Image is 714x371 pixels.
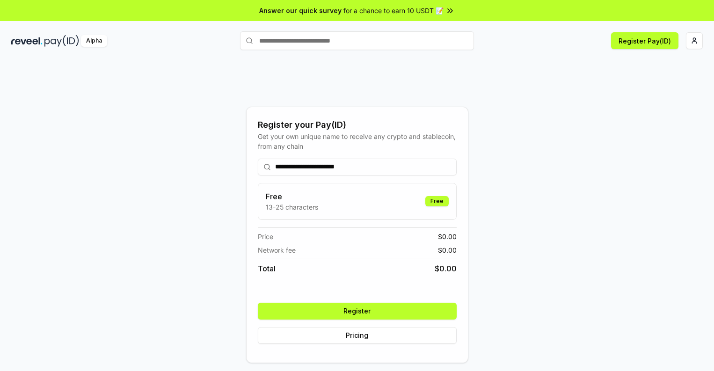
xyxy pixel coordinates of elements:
[343,6,444,15] span: for a chance to earn 10 USDT 📝
[258,131,457,151] div: Get your own unique name to receive any crypto and stablecoin, from any chain
[258,327,457,344] button: Pricing
[425,196,449,206] div: Free
[258,232,273,241] span: Price
[259,6,342,15] span: Answer our quick survey
[266,191,318,202] h3: Free
[258,263,276,274] span: Total
[81,35,107,47] div: Alpha
[11,35,43,47] img: reveel_dark
[438,245,457,255] span: $ 0.00
[258,303,457,320] button: Register
[438,232,457,241] span: $ 0.00
[44,35,79,47] img: pay_id
[266,202,318,212] p: 13-25 characters
[258,118,457,131] div: Register your Pay(ID)
[611,32,678,49] button: Register Pay(ID)
[435,263,457,274] span: $ 0.00
[258,245,296,255] span: Network fee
